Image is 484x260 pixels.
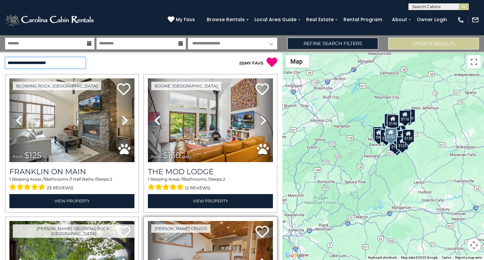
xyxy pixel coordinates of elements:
span: 1 [182,177,184,182]
span: My Favs [176,16,195,23]
span: daily [182,154,192,159]
a: My Favs [168,16,197,24]
a: Browse Rentals [203,14,248,25]
div: Sleeping Areas / Bathrooms / Sleeps: [9,176,134,192]
span: 1 [148,177,149,182]
button: Change map style [286,55,309,68]
div: Sleeping Areas / Bathrooms / Sleeps: [148,176,273,192]
span: (2 reviews) [185,184,210,192]
span: daily [43,154,52,159]
span: 2 [223,177,225,182]
a: Blowing Rock, [GEOGRAPHIC_DATA] [13,82,101,90]
img: thumbnail_167127309.jpeg [9,78,134,162]
a: (0)MY FAVS [239,61,264,66]
a: Boone, [GEOGRAPHIC_DATA] [151,82,221,90]
a: Report a map error [455,256,482,259]
img: White-1-2.png [5,13,96,27]
a: [PERSON_NAME] / Blowing Rock, [GEOGRAPHIC_DATA] [13,224,134,238]
span: 1 [9,177,11,182]
span: 2 [110,177,112,182]
img: phone-regular-white.png [457,16,465,24]
a: Add to favorites [255,82,269,97]
button: Keyboard shortcuts [368,255,397,260]
div: $170 [403,109,415,122]
span: $130 [163,150,181,160]
img: Google [284,251,306,260]
a: Real Estate [303,14,337,25]
div: $130 [402,129,414,143]
button: Update Results [388,38,479,49]
a: Open this area in Google Maps (opens a new window) [284,251,306,260]
span: from [13,154,23,159]
div: $180 [389,138,401,151]
a: The Mod Lodge [148,167,273,176]
a: About [389,14,410,25]
div: $140 [387,114,399,128]
div: $155 [391,139,403,152]
div: $165 [391,130,403,143]
span: Map [290,58,302,65]
span: $125 [24,150,42,160]
div: $152 [385,127,397,141]
a: Terms [442,256,451,259]
a: Owner Login [413,14,450,25]
a: Rental Program [340,14,386,25]
img: mail-regular-white.png [472,16,479,24]
span: Map data ©2025 Google [401,256,438,259]
span: ( ) [239,61,245,66]
a: Add to favorites [255,225,269,239]
span: from [151,154,161,159]
div: $125 [396,136,408,150]
a: Add to favorites [117,82,130,97]
div: $170 [380,129,392,143]
div: $185 [384,113,396,126]
a: Franklin On Main [9,167,134,176]
div: $90 [374,128,384,141]
span: 1 Half Baths / [71,177,96,182]
div: $85 [372,126,382,140]
a: View Property [9,194,134,208]
div: $110 [399,110,411,123]
a: Refine Search Filters [287,38,378,49]
button: Map camera controls [467,238,481,252]
button: Toggle fullscreen view [467,55,481,69]
a: View Property [148,194,273,208]
img: thumbnail_167016859.jpeg [148,78,273,162]
a: Local Area Guide [251,14,300,25]
span: (13 reviews) [47,184,73,192]
span: 1 [44,177,45,182]
a: [PERSON_NAME] Crucis [151,224,210,233]
span: 0 [241,61,243,66]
